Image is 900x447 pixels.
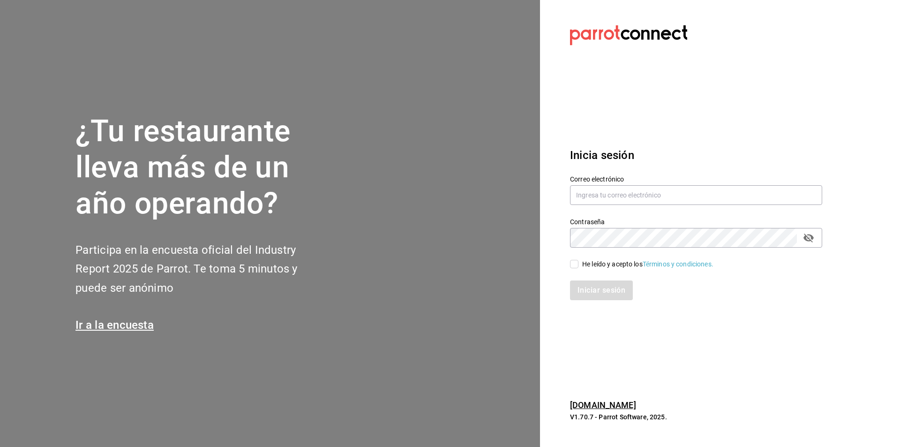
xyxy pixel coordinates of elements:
[570,147,822,164] h3: Inicia sesión
[570,219,822,225] label: Contraseña
[570,400,636,410] a: [DOMAIN_NAME]
[570,412,822,422] p: V1.70.7 - Parrot Software, 2025.
[582,259,713,269] div: He leído y acepto los
[75,114,329,221] h1: ¿Tu restaurante lleva más de un año operando?
[75,318,154,332] a: Ir a la encuesta
[801,230,817,246] button: passwordField
[570,185,822,205] input: Ingresa tu correo electrónico
[75,241,329,298] h2: Participa en la encuesta oficial del Industry Report 2025 de Parrot. Te toma 5 minutos y puede se...
[570,176,822,182] label: Correo electrónico
[643,260,713,268] a: Términos y condiciones.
